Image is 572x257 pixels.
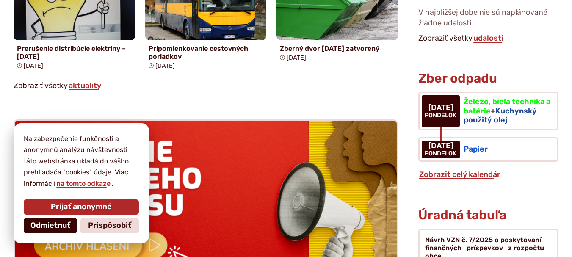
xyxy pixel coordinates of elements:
[418,92,558,130] a: Železo, biela technika a batérie+Kuchynský použitý olej [DATE] pondelok
[418,208,506,222] h3: Úradná tabuľa
[418,170,501,179] a: Zobraziť celý kalendár
[68,81,102,90] a: Zobraziť všetky aktuality
[80,218,139,233] button: Prispôsobiť
[55,180,111,188] a: na tomto odkaze
[425,112,456,119] span: pondelok
[287,54,306,61] span: [DATE]
[418,32,558,45] p: Zobraziť všetky
[88,221,131,230] span: Prispôsobiť
[418,137,558,162] a: Papier [DATE] pondelok
[155,62,175,69] span: [DATE]
[280,44,395,53] h4: Zberný dvor [DATE] zatvorený
[464,97,550,116] span: Železo, biela technika a batérie
[464,106,537,125] span: Kuchynský použitý olej
[425,142,456,150] span: [DATE]
[17,44,132,61] h4: Prerušenie distribúcie elektriny – [DATE]
[418,7,558,32] p: V najbližšej dobe nie sú naplánované žiadne udalosti.
[24,199,139,215] button: Prijať anonymné
[425,150,456,157] span: pondelok
[24,62,43,69] span: [DATE]
[425,104,456,112] span: [DATE]
[30,221,70,230] span: Odmietnuť
[24,133,139,189] p: Na zabezpečenie funkčnosti a anonymnú analýzu návštevnosti táto webstránka ukladá do vášho prehli...
[24,218,77,233] button: Odmietnuť
[51,202,112,212] span: Prijať anonymné
[14,80,398,92] p: Zobraziť všetky
[418,72,558,86] h3: Zber odpadu
[464,144,488,154] span: Papier
[473,33,504,43] a: Zobraziť všetky udalosti
[149,44,263,61] h4: Pripomienkovanie cestovných poriadkov
[464,97,550,125] h3: +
